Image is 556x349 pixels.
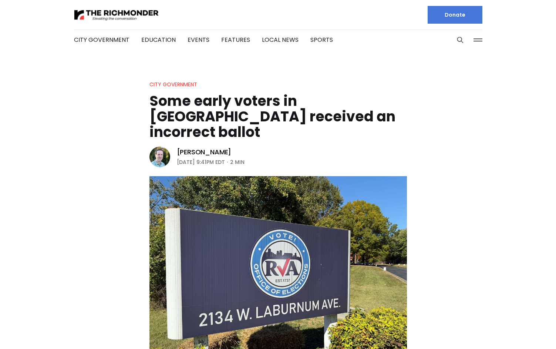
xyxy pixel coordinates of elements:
[177,148,232,157] a: [PERSON_NAME]
[74,36,129,44] a: City Government
[149,81,197,88] a: City Government
[230,158,245,167] span: 2 min
[310,36,333,44] a: Sports
[149,93,407,140] h1: Some early voters in [GEOGRAPHIC_DATA] received an incorrect ballot
[221,36,250,44] a: Features
[262,36,299,44] a: Local News
[188,36,209,44] a: Events
[141,36,176,44] a: Education
[74,9,159,21] img: The Richmonder
[177,158,225,167] time: [DATE] 9:41PM EDT
[428,6,482,24] a: Donate
[455,34,466,46] button: Search this site
[149,147,170,167] img: Michael Phillips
